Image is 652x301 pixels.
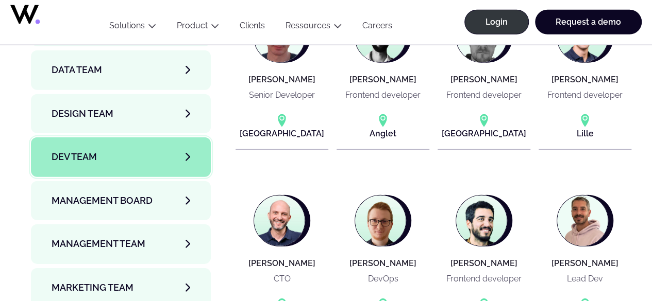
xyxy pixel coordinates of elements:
span: Management Board [52,193,153,208]
span: Dev team [52,150,97,164]
p: [GEOGRAPHIC_DATA] [442,127,526,140]
img: Kevin BACH [355,196,406,246]
span: Design team [52,107,113,121]
img: Louis-Alexandre CELTON [557,196,608,246]
p: CTO [274,272,291,285]
p: Frontend developer [446,272,522,285]
p: Frontend developer [345,88,421,101]
button: Product [166,21,229,34]
a: Careers [352,21,403,34]
a: Product [177,21,208,30]
h4: [PERSON_NAME] [551,259,618,268]
span: Marketing Team [52,280,133,295]
span: Management Team [52,237,145,251]
button: Ressources [275,21,352,34]
h4: [PERSON_NAME] [248,75,315,84]
a: Ressources [286,21,330,30]
h4: [PERSON_NAME] [450,259,517,268]
span: Data team [52,63,102,77]
p: Senior Developer [249,88,315,101]
h4: [PERSON_NAME] [551,75,618,84]
h4: [PERSON_NAME] [248,259,315,268]
p: Lead Dev [567,272,603,285]
img: Léo PUNSOLA [456,196,507,246]
p: Anglet [370,127,396,140]
iframe: Chatbot [584,233,638,287]
p: Frontend developer [547,88,623,101]
h4: [PERSON_NAME] [349,259,416,268]
a: Request a demo [535,10,642,34]
a: Login [464,10,529,34]
h4: [PERSON_NAME] [349,75,416,84]
a: Clients [229,21,275,34]
img: David PALITA [254,196,305,246]
p: Frontend developer [446,88,522,101]
button: Solutions [99,21,166,34]
p: Lille [577,127,594,140]
p: DevOps [368,272,398,285]
h4: [PERSON_NAME] [450,75,517,84]
p: [GEOGRAPHIC_DATA] [240,127,324,140]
